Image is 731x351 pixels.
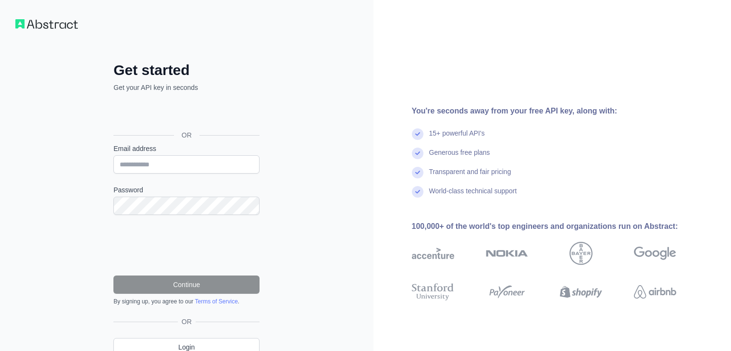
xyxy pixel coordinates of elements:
div: World-class technical support [429,186,517,205]
span: OR [178,317,196,326]
img: check mark [412,186,423,198]
img: bayer [570,242,593,265]
img: google [634,242,676,265]
img: stanford university [412,281,454,302]
label: Password [113,185,260,195]
img: payoneer [486,281,528,302]
div: Transparent and fair pricing [429,167,511,186]
div: 100,000+ of the world's top engineers and organizations run on Abstract: [412,221,707,232]
img: Workflow [15,19,78,29]
div: Generous free plans [429,148,490,167]
img: accenture [412,242,454,265]
img: check mark [412,128,423,140]
img: shopify [560,281,602,302]
div: 15+ powerful API's [429,128,485,148]
iframe: reCAPTCHA [113,226,260,264]
p: Get your API key in seconds [113,83,260,92]
img: check mark [412,167,423,178]
img: nokia [486,242,528,265]
iframe: Sign in with Google Button [109,103,262,124]
div: By signing up, you agree to our . [113,298,260,305]
img: check mark [412,148,423,159]
button: Continue [113,276,260,294]
h2: Get started [113,62,260,79]
span: OR [174,130,199,140]
div: You're seconds away from your free API key, along with: [412,105,707,117]
label: Email address [113,144,260,153]
img: airbnb [634,281,676,302]
a: Terms of Service [195,298,237,305]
